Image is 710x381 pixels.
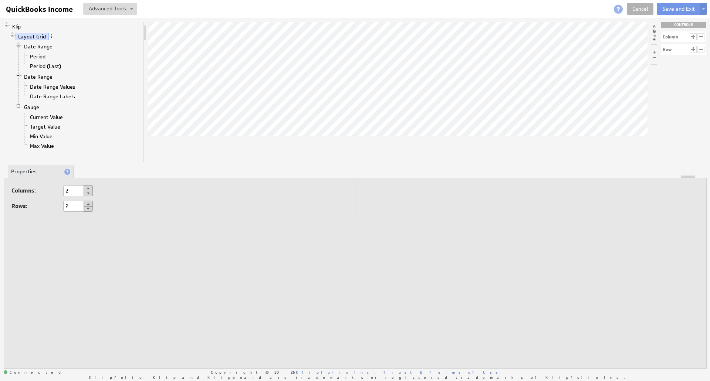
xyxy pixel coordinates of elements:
[657,3,700,15] button: Save and Exit
[211,370,375,374] span: Copyright © 2025
[661,22,706,28] div: CONTROLS
[663,35,678,39] div: Column
[11,186,63,196] label: Columns:
[27,142,57,150] a: Max Value
[27,53,48,60] a: Period
[27,93,78,100] a: Date Range Labels
[296,370,375,375] a: Klipfolio Inc.
[27,123,63,130] a: Target Value
[27,83,78,91] a: Date Range Values
[16,33,49,40] a: Layout Grid
[383,370,503,375] a: Trust & Terms of Use
[89,375,625,379] span: Klipfolio, Klip and Klipboard are trademarks or registered trademarks of Klipfolio Inc.
[663,47,672,52] div: Row
[10,23,24,30] a: Klip
[49,34,54,39] span: More actions
[27,133,55,140] a: Min Value
[21,43,55,50] a: Date Range
[651,23,657,43] li: Hide or show the component palette
[4,370,65,375] span: Connected: ID: dpnc-22 Online: true
[627,3,653,15] a: Cancel
[3,3,79,16] input: QuickBooks Income
[27,62,64,70] a: Period (Last)
[130,8,133,11] img: button-savedrop.png
[8,166,74,178] li: Properties
[27,113,66,121] a: Current Value
[21,103,42,111] a: Gauge
[11,201,63,211] label: Rows:
[701,8,705,11] img: button-savedrop.png
[651,44,657,65] li: Hide or show the component controls palette
[21,73,55,81] a: Date Range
